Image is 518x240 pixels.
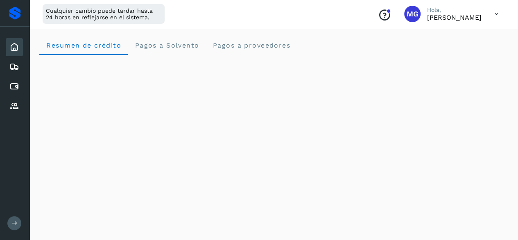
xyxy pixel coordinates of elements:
p: MANUEL GERARDO VELA [427,14,482,21]
div: Cuentas por pagar [6,78,23,96]
span: Resumen de crédito [46,41,121,49]
div: Inicio [6,38,23,56]
span: Pagos a proveedores [212,41,290,49]
span: Pagos a Solvento [134,41,199,49]
div: Cualquier cambio puede tardar hasta 24 horas en reflejarse en el sistema. [43,4,165,24]
div: Proveedores [6,97,23,115]
p: Hola, [427,7,482,14]
div: Embarques [6,58,23,76]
